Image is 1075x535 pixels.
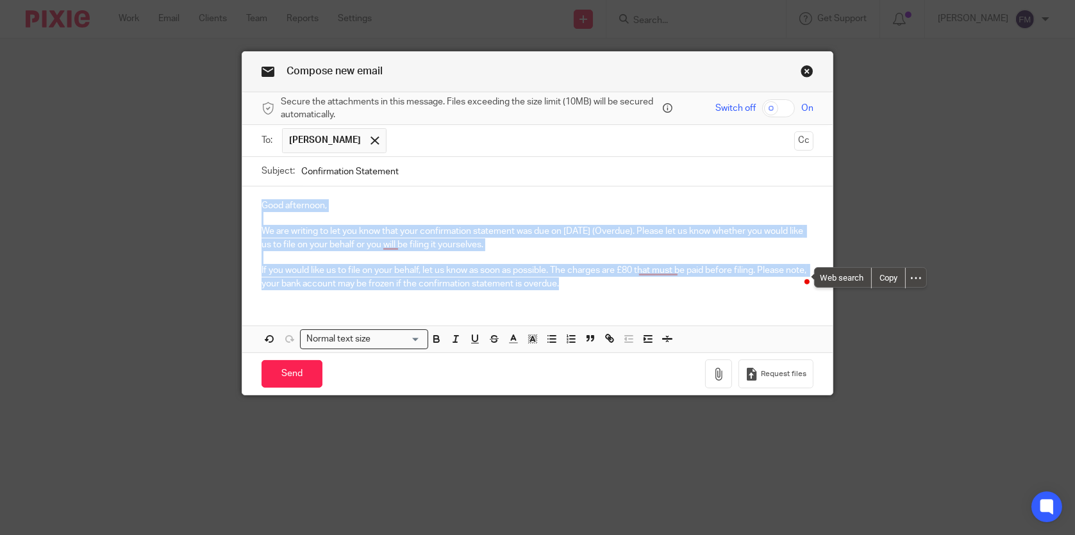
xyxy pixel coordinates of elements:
input: Send [262,360,322,388]
p: Good afternoon, [262,199,813,212]
button: Cc [794,131,813,151]
span: Compose new email [287,66,383,76]
label: Subject: [262,165,295,177]
a: Close this dialog window [801,65,813,82]
p: We are writing to let you know that your confirmation statement was due on [DATE] (Overdue). Plea... [262,225,813,251]
div: Copy [872,268,905,287]
input: Search for option [374,333,421,346]
span: Web search [815,268,871,287]
div: To enrich screen reader interactions, please activate Accessibility in Grammarly extension settings [242,186,832,300]
p: If you would like us to file on your behalf, let us know as soon as possible. The charges are £80... [262,264,813,290]
button: Request files [738,359,813,388]
span: Request files [761,369,806,379]
span: [PERSON_NAME] [289,134,361,147]
span: On [801,102,813,115]
span: Switch off [715,102,756,115]
div: Search for option [300,329,428,349]
span: Normal text size [303,333,373,346]
span: Secure the attachments in this message. Files exceeding the size limit (10MB) will be secured aut... [281,95,659,122]
label: To: [262,134,276,147]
